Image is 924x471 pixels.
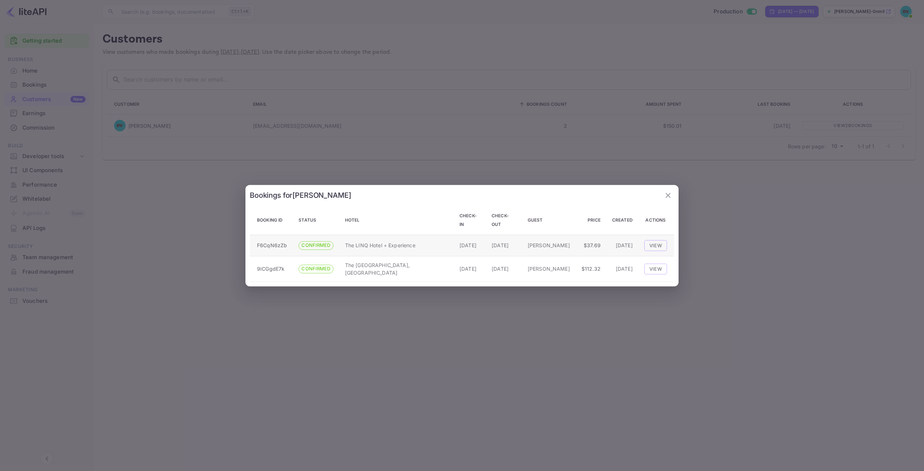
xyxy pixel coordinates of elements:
[492,265,516,273] p: [DATE]
[250,206,293,235] th: Booking ID
[492,242,516,249] p: [DATE]
[257,265,287,273] p: 9iCGgdE7k
[459,265,480,273] p: [DATE]
[339,206,454,235] th: Hotel
[293,206,339,235] th: Status
[612,242,633,249] p: [DATE]
[522,206,576,235] th: Guest
[454,206,486,235] th: Check-in
[581,242,601,249] p: $37.69
[638,206,674,235] th: Actions
[257,242,287,249] p: F6CqN6zZb
[299,242,333,249] span: CONFIRMED
[299,265,333,272] span: CONFIRMED
[528,265,570,273] p: [PERSON_NAME]
[250,191,351,200] h2: Bookings for [PERSON_NAME]
[644,240,667,251] button: View
[576,206,606,235] th: Price
[581,265,601,273] p: $112.32
[644,263,667,274] button: View
[345,261,448,276] p: The [GEOGRAPHIC_DATA], [GEOGRAPHIC_DATA]
[486,206,522,235] th: Check-out
[606,206,638,235] th: Created
[612,265,633,273] p: [DATE]
[345,242,448,249] p: The LINQ Hotel + Experience
[528,242,570,249] p: [PERSON_NAME]
[459,242,480,249] p: [DATE]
